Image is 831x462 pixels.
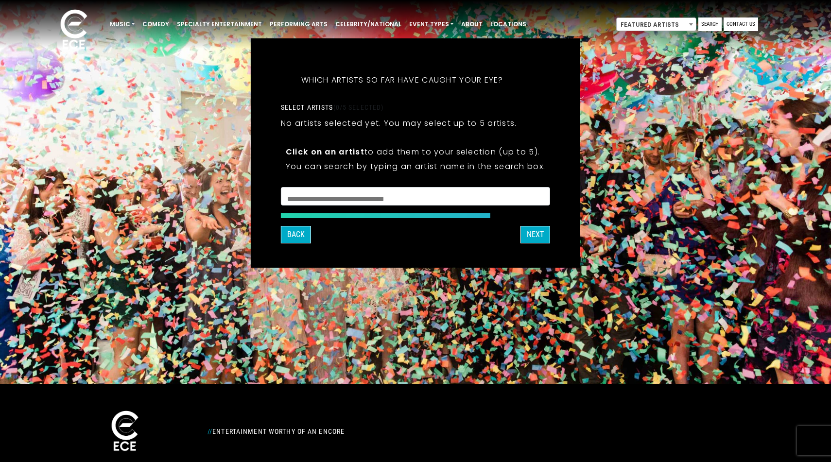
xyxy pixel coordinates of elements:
strong: Click on an artist [286,146,364,157]
a: Event Types [405,16,457,33]
span: Featured Artists [617,18,696,32]
img: ece_new_logo_whitev2-1.png [50,7,98,54]
p: No artists selected yet. You may select up to 5 artists. [281,117,517,129]
a: Comedy [138,16,173,33]
button: Back [281,226,311,243]
a: About [457,16,486,33]
a: Search [698,17,722,31]
a: Celebrity/National [331,16,405,33]
a: Contact Us [724,17,758,31]
span: Featured Artists [616,17,696,31]
span: // [208,428,212,435]
div: Entertainment Worthy of an Encore [202,424,522,439]
a: Specialty Entertainment [173,16,266,33]
button: Next [520,226,550,243]
h5: Which artists so far have caught your eye? [281,63,524,98]
span: (0/5 selected) [333,103,384,111]
img: ece_new_logo_whitev2-1.png [101,408,149,455]
a: Music [106,16,138,33]
label: Select artists [281,103,383,112]
a: Locations [486,16,530,33]
p: You can search by typing an artist name in the search box. [286,160,545,172]
textarea: Search [287,193,544,202]
p: to add them to your selection (up to 5). [286,146,545,158]
a: Performing Arts [266,16,331,33]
